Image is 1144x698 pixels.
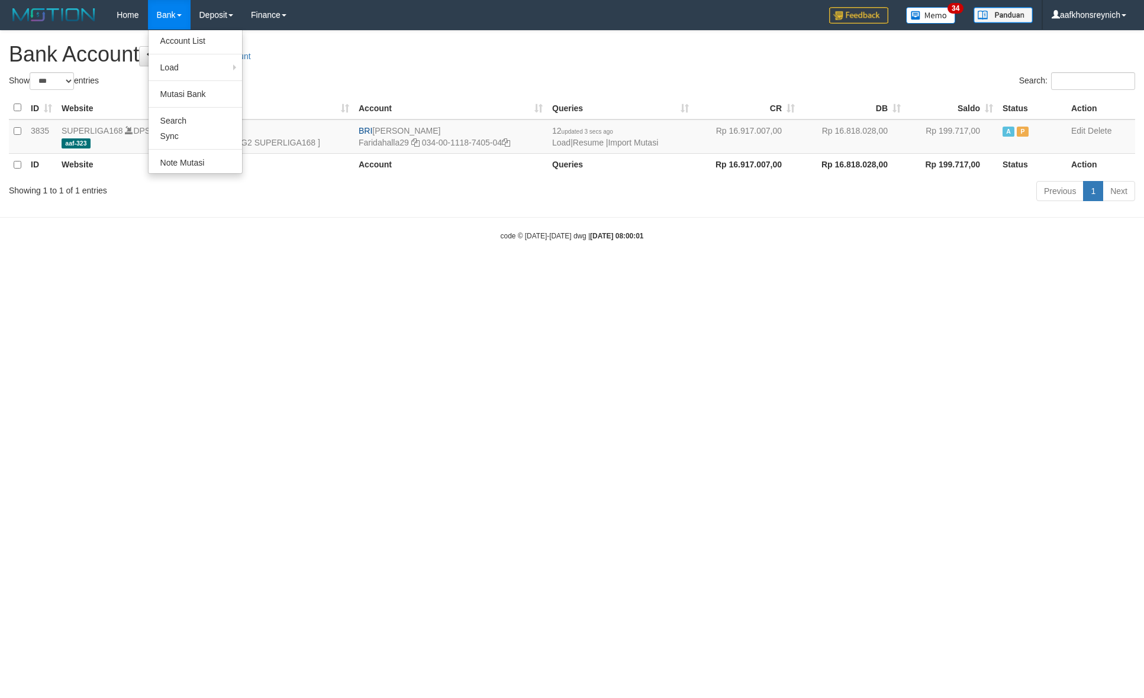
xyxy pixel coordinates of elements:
div: Showing 1 to 1 of 1 entries [9,180,468,196]
th: Product: activate to sort column ascending [177,96,354,119]
td: DPS [57,119,177,154]
th: Account: activate to sort column ascending [354,96,547,119]
span: updated 3 secs ago [562,128,613,135]
td: 3835 [26,119,57,154]
a: Faridahalla29 [359,138,409,147]
th: Website: activate to sort column ascending [57,96,177,119]
img: MOTION_logo.png [9,6,99,24]
strong: [DATE] 08:00:01 [590,232,643,240]
label: Search: [1019,72,1135,90]
a: 1 [1083,181,1103,201]
th: ID [26,153,57,176]
a: Note Mutasi [149,155,242,170]
span: Paused [1017,127,1029,137]
span: 12 [552,126,613,135]
th: Rp 16.917.007,00 [694,153,800,176]
th: Product [177,153,354,176]
a: Edit [1071,126,1085,135]
th: Saldo: activate to sort column ascending [905,96,998,119]
span: aaf-323 [62,138,91,148]
th: ID: activate to sort column ascending [26,96,57,119]
th: Action [1066,153,1135,176]
img: Feedback.jpg [829,7,888,24]
a: Load [149,60,242,75]
th: Action [1066,96,1135,119]
a: Copy Faridahalla29 to clipboard [411,138,420,147]
a: Mutasi Bank [149,86,242,102]
th: DB: activate to sort column ascending [800,96,905,119]
th: Rp 199.717,00 [905,153,998,176]
input: Search: [1051,72,1135,90]
span: 34 [948,3,963,14]
h1: Bank Account [9,43,1135,66]
span: BRI [359,126,372,135]
span: Active [1003,127,1014,137]
a: Next [1103,181,1135,201]
a: Sync [149,128,242,144]
a: Import Mutasi [608,138,658,147]
select: Showentries [30,72,74,90]
label: Show entries [9,72,99,90]
th: Account [354,153,547,176]
img: panduan.png [974,7,1033,23]
a: Copy 034001118740504 to clipboard [502,138,510,147]
th: Rp 16.818.028,00 [800,153,905,176]
a: Previous [1036,181,1084,201]
td: Rp 16.818.028,00 [800,119,905,154]
td: IDNSPORT [ DEPOSIT BRI G2 SUPERLIGA168 ] [177,119,354,154]
td: [PERSON_NAME] 034-00-1118-7405-04 [354,119,547,154]
img: Button%20Memo.svg [906,7,956,24]
a: Search [149,113,242,128]
a: Account List [149,33,242,49]
span: | | [552,126,658,147]
th: Status [998,153,1066,176]
th: Status [998,96,1066,119]
th: Queries [547,153,694,176]
a: Load [552,138,571,147]
a: Resume [573,138,604,147]
th: Queries: activate to sort column ascending [547,96,694,119]
th: CR: activate to sort column ascending [694,96,800,119]
td: Rp 16.917.007,00 [694,119,800,154]
td: Rp 199.717,00 [905,119,998,154]
small: code © [DATE]-[DATE] dwg | [501,232,644,240]
a: SUPERLIGA168 [62,126,123,135]
th: Website [57,153,177,176]
a: Delete [1088,126,1111,135]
